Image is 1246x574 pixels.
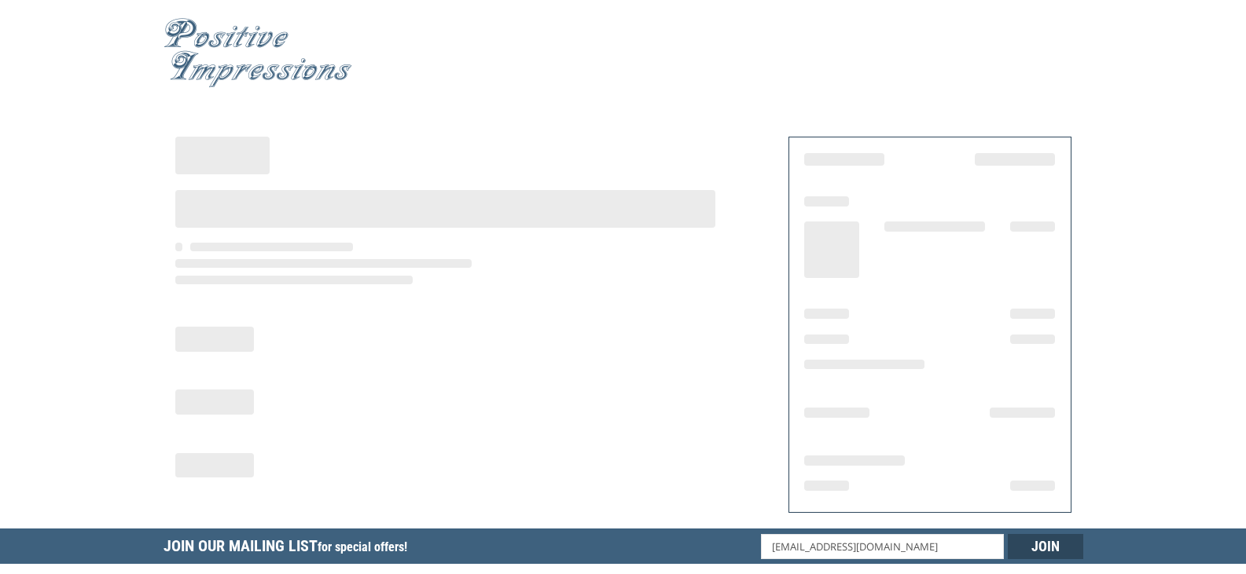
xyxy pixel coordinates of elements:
input: Email [761,534,1004,559]
span: for special offers! [318,539,407,554]
img: Positive Impressions [164,18,352,88]
h5: Join Our Mailing List [164,528,415,569]
input: Join [1008,534,1083,559]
